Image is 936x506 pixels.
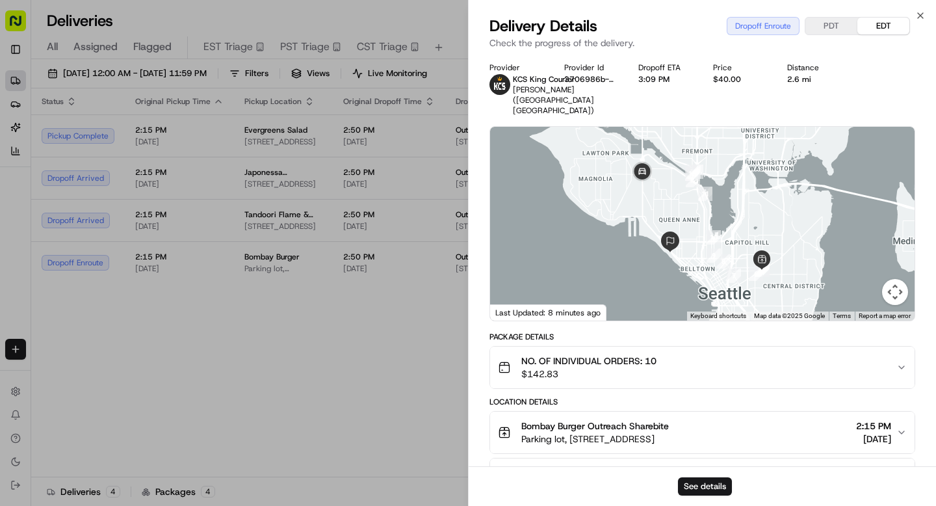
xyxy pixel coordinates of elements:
[716,254,731,269] div: 8
[856,419,891,433] span: 2:15 PM
[685,166,699,181] div: 15
[521,419,669,433] span: Bombay Burger Outreach Sharebite
[787,62,841,73] div: Distance
[493,304,536,321] a: Open this area in Google Maps (opens a new window)
[493,304,536,321] img: Google
[707,230,721,245] div: 10
[92,220,157,230] a: Powered byPylon
[521,354,656,367] span: NO. OF INDIVIDUAL ORDERS: 10
[638,74,692,85] div: 3:09 PM
[787,74,841,85] div: 2.6 mi
[221,128,237,144] button: Start new chat
[689,165,703,179] div: 13
[129,220,157,230] span: Pylon
[123,189,209,202] span: API Documentation
[690,312,746,321] button: Keyboard shortcuts
[26,189,99,202] span: Knowledge Base
[857,18,909,34] button: EDT
[727,269,741,283] div: 7
[856,433,891,446] span: [DATE]
[489,397,915,407] div: Location Details
[489,332,915,342] div: Package Details
[110,190,120,200] div: 💻
[13,190,23,200] div: 📗
[8,183,105,207] a: 📗Knowledge Base
[698,187,712,201] div: 11
[13,13,39,39] img: Nash
[489,62,543,73] div: Provider
[713,62,767,73] div: Price
[833,312,851,319] a: Terms (opens in new tab)
[749,267,763,281] div: 6
[707,248,721,263] div: 9
[521,367,656,380] span: $142.83
[13,124,36,148] img: 1736555255976-a54dd68f-1ca7-489b-9aae-adbdc363a1c4
[44,137,164,148] div: We're available if you need us!
[638,62,692,73] div: Dropoff ETA
[686,173,700,187] div: 12
[678,477,732,496] button: See details
[521,433,669,446] span: Parking lot, [STREET_ADDRESS]
[490,347,915,388] button: NO. OF INDIVIDUAL ORDERS: 10$142.83
[44,124,213,137] div: Start new chat
[513,85,594,116] span: [PERSON_NAME] ([GEOGRAPHIC_DATA] [GEOGRAPHIC_DATA])
[713,74,767,85] div: $40.00
[754,312,825,319] span: Map data ©2025 Google
[686,165,701,179] div: 14
[105,183,214,207] a: 💻API Documentation
[513,74,575,85] span: KCS King Courier
[564,62,618,73] div: Provider Id
[34,84,214,98] input: Clear
[489,16,597,36] span: Delivery Details
[13,52,237,73] p: Welcome 👋
[490,304,606,321] div: Last Updated: 8 minutes ago
[489,36,915,49] p: Check the progress of the delivery.
[489,74,510,95] img: kcs-delivery.png
[859,312,911,319] a: Report a map error
[805,18,857,34] button: PDT
[564,74,618,85] button: 3706986b-aef5-ec40-9f95-515e369ea3fc
[882,279,908,305] button: Map camera controls
[490,412,915,453] button: Bombay Burger Outreach SharebiteParking lot, [STREET_ADDRESS]2:15 PM[DATE]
